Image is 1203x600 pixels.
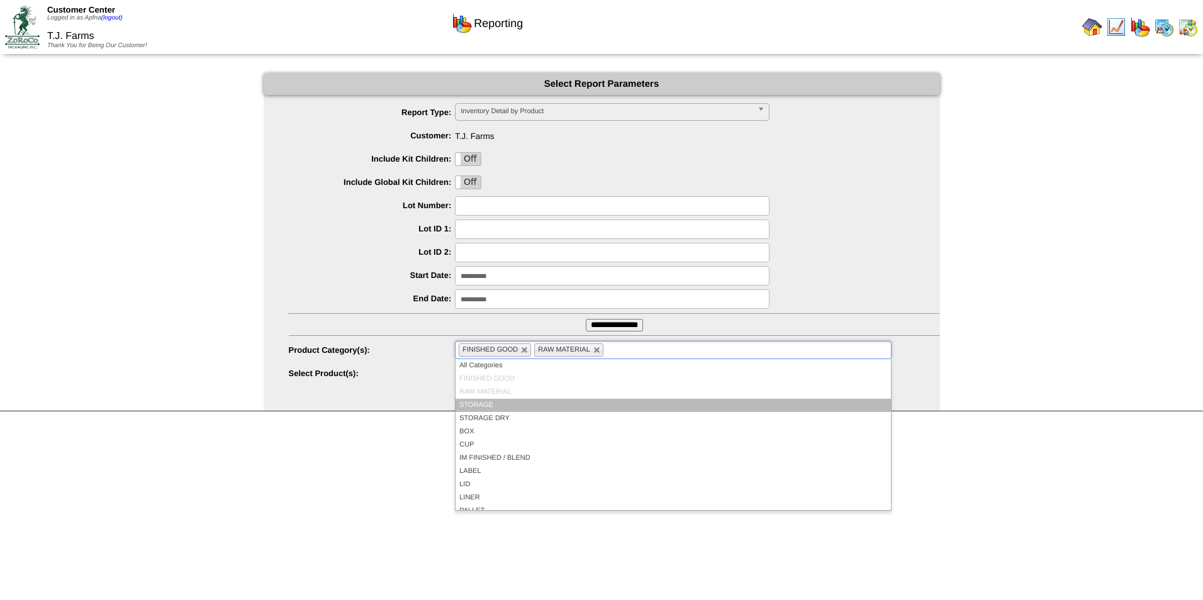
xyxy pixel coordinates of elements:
[5,6,40,48] img: ZoRoCo_Logo(Green%26Foil)%20jpg.webp
[456,153,481,165] label: Off
[289,154,456,164] label: Include Kit Children:
[456,504,890,518] li: PALLET
[456,359,890,372] li: All Categories
[456,386,890,399] li: RAW MATERIAL
[456,438,890,452] li: CUP
[455,175,481,189] div: OnOff
[456,478,890,491] li: LID
[1130,17,1150,37] img: graph.gif
[47,42,147,49] span: Thank You for Being Our Customer!
[289,126,940,141] span: T.J. Farms
[456,372,890,386] li: FINISHED GOOD
[456,412,890,425] li: STORAGE DRY
[456,465,890,478] li: LABEL
[1178,17,1198,37] img: calendarinout.gif
[47,14,123,21] span: Logged in as Apfna
[101,14,123,21] a: (logout)
[538,346,590,353] span: RAW MATERIAL
[289,177,456,187] label: Include Global Kit Children:
[456,399,890,412] li: STORAGE
[1154,17,1174,37] img: calendarprod.gif
[456,425,890,438] li: BOX
[455,152,481,166] div: OnOff
[456,176,481,189] label: Off
[289,345,456,355] label: Product Category(s):
[474,17,523,30] span: Reporting
[289,270,456,280] label: Start Date:
[47,31,94,42] span: T.J. Farms
[452,13,472,33] img: graph.gif
[461,104,753,119] span: Inventory Detail by Product
[462,346,518,353] span: FINISHED GOOD
[289,108,456,117] label: Report Type:
[1106,17,1126,37] img: line_graph.gif
[289,294,456,303] label: End Date:
[456,452,890,465] li: IM FINISHED / BLEND
[456,491,890,504] li: LINER
[289,131,456,140] label: Customer:
[289,224,456,233] label: Lot ID 1:
[289,369,456,378] label: Select Product(s):
[47,5,115,14] span: Customer Center
[289,247,456,257] label: Lot ID 2:
[1082,17,1102,37] img: home.gif
[289,201,456,210] label: Lot Number:
[289,364,940,414] div: Please Wait
[264,73,940,95] div: Select Report Parameters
